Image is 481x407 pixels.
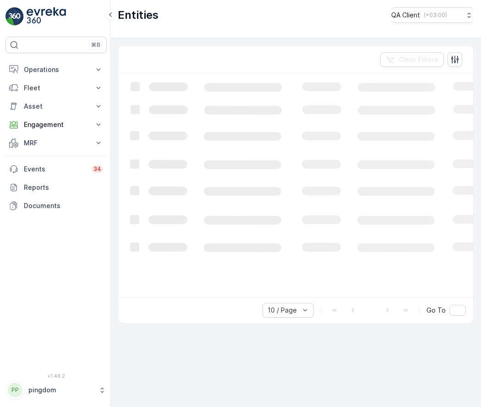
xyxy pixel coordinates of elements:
div: PP [8,383,22,397]
p: Operations [24,65,88,74]
p: pingdom [28,385,94,395]
button: Clear Filters [380,52,444,67]
span: v 1.49.2 [5,373,107,379]
p: Events [24,165,86,174]
button: Fleet [5,79,107,97]
p: Entities [118,8,159,22]
p: Documents [24,201,103,210]
span: Go To [426,306,446,315]
p: Asset [24,102,88,111]
p: QA Client [391,11,420,20]
p: ⌘B [91,41,100,49]
p: MRF [24,138,88,148]
img: logo [5,7,24,26]
a: Reports [5,178,107,197]
p: Fleet [24,83,88,93]
p: 34 [93,165,101,173]
button: QA Client(+03:00) [391,7,474,23]
button: MRF [5,134,107,152]
a: Documents [5,197,107,215]
button: Operations [5,60,107,79]
a: Events34 [5,160,107,178]
button: Engagement [5,115,107,134]
p: Clear Filters [399,55,438,64]
p: ( +03:00 ) [424,11,447,19]
img: logo_light-DOdMpM7g.png [27,7,66,26]
button: Asset [5,97,107,115]
button: PPpingdom [5,380,107,400]
p: Engagement [24,120,88,129]
p: Reports [24,183,103,192]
